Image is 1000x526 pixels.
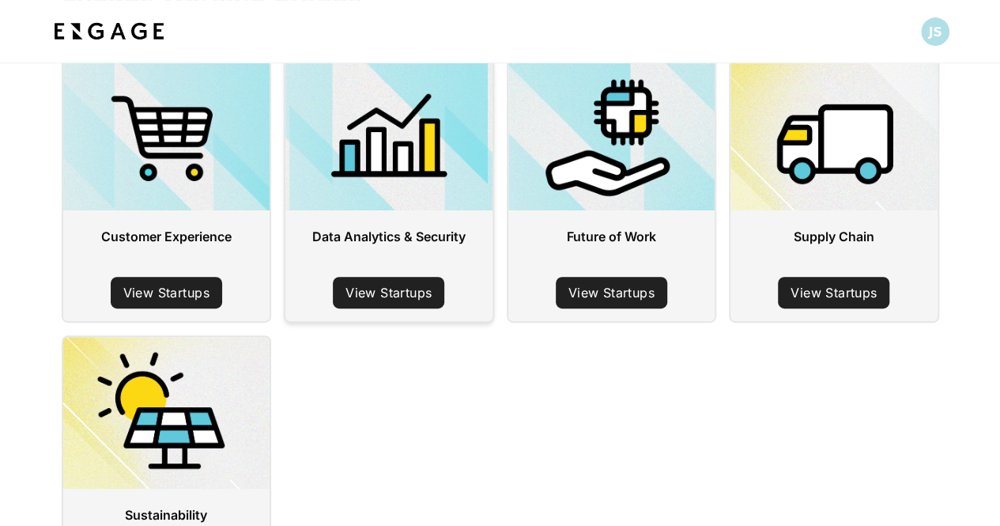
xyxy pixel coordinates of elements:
[921,17,949,46] button: Open profile menu
[567,229,656,244] h3: Future of Work
[778,277,889,308] a: View Startups
[921,17,949,46] img: Profile picture of Joshua Strong
[333,277,444,308] a: View Startups
[51,17,168,46] img: bdf1fb74-1727-4ba0-a5bd-bc74ae9fc70b.jpeg
[794,229,874,244] h3: Supply Chain
[312,229,466,244] h3: Data Analytics & Security
[125,508,207,523] h3: Sustainability
[111,277,222,308] a: View Startups
[556,277,667,308] a: View Startups
[101,229,232,244] h3: Customer Experience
